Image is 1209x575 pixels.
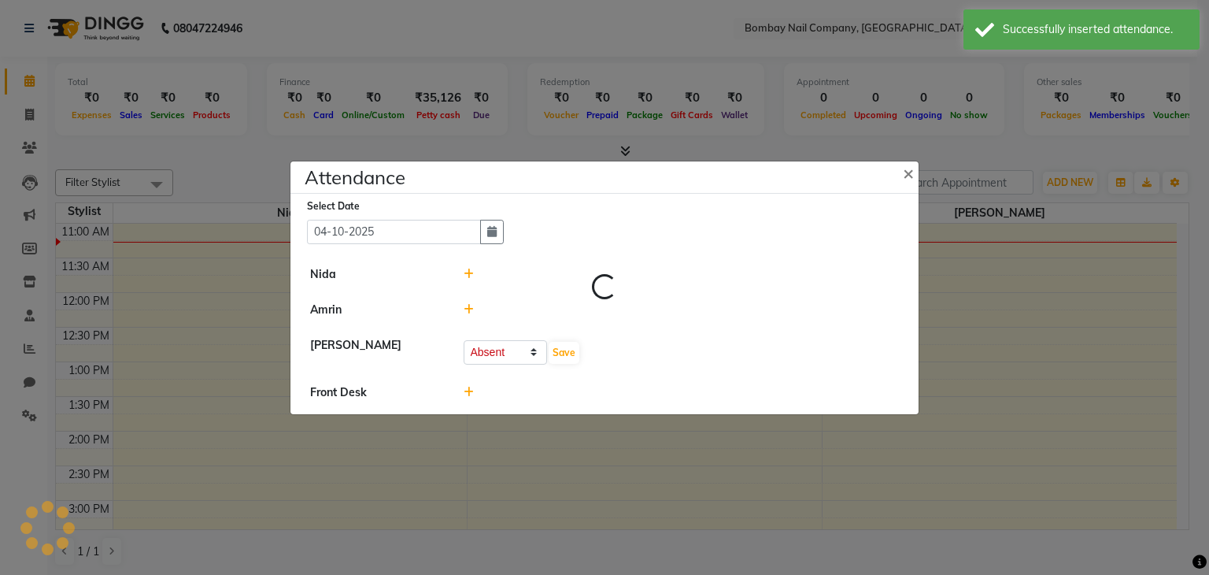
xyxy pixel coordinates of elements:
[307,220,481,244] input: Select date
[298,384,452,401] div: Front Desk
[298,266,452,283] div: Nida
[890,150,930,195] button: Close
[298,337,452,365] div: [PERSON_NAME]
[298,302,452,318] div: Amrin
[305,163,405,191] h4: Attendance
[549,342,579,364] button: Save
[903,161,914,184] span: ×
[1003,21,1188,38] div: Successfully inserted attendance.
[307,199,360,213] label: Select Date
